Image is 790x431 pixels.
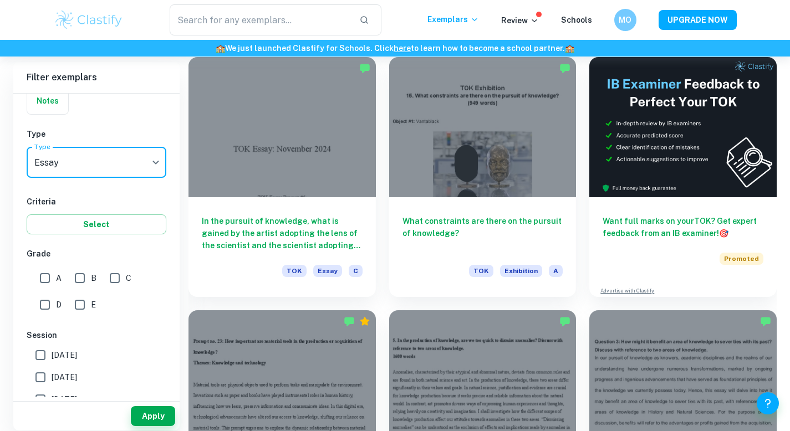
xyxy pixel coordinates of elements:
h6: Filter exemplars [13,62,180,93]
h6: Type [27,128,166,140]
h6: Criteria [27,196,166,208]
span: 🎯 [719,229,728,238]
h6: We just launched Clastify for Schools. Click to learn how to become a school partner. [2,42,788,54]
span: [DATE] [52,349,77,361]
span: [DATE] [52,393,77,406]
h6: Want full marks on your TOK ? Get expert feedback from an IB examiner! [603,215,763,239]
button: Notes [27,88,68,114]
h6: What constraints are there on the pursuit of knowledge? [402,215,563,252]
button: UPGRADE NOW [659,10,737,30]
img: Marked [760,316,771,327]
label: Type [34,142,50,151]
span: 🏫 [565,44,574,53]
span: C [349,265,363,277]
span: C [126,272,131,284]
span: B [91,272,96,284]
h6: Grade [27,248,166,260]
h6: Session [27,329,166,341]
span: Promoted [720,253,763,265]
p: Review [501,14,539,27]
a: Schools [561,16,592,24]
img: Thumbnail [589,57,777,197]
img: Marked [344,316,355,327]
button: Help and Feedback [757,392,779,414]
a: Advertise with Clastify [600,287,654,295]
span: Exhibition [500,265,542,277]
button: MO [614,9,636,31]
span: [DATE] [52,371,77,383]
div: Essay [27,147,166,178]
span: D [56,299,62,311]
a: In the pursuit of knowledge, what is gained by the artist adopting the lens of the scientist and ... [188,57,376,297]
span: A [549,265,563,277]
input: Search for any exemplars... [170,4,351,35]
span: TOK [469,265,493,277]
span: E [91,299,96,311]
p: Exemplars [427,13,479,25]
span: 🏫 [216,44,225,53]
div: Premium [359,316,370,327]
button: Apply [131,406,175,426]
h6: MO [619,14,631,26]
span: TOK [282,265,307,277]
img: Clastify logo [54,9,124,31]
img: Marked [559,63,570,74]
a: Want full marks on yourTOK? Get expert feedback from an IB examiner!PromotedAdvertise with Clastify [589,57,777,297]
a: What constraints are there on the pursuit of knowledge?TOKExhibitionA [389,57,577,297]
a: here [394,44,411,53]
span: Essay [313,265,342,277]
span: A [56,272,62,284]
img: Marked [559,316,570,327]
img: Marked [359,63,370,74]
h6: In the pursuit of knowledge, what is gained by the artist adopting the lens of the scientist and ... [202,215,363,252]
button: Select [27,214,166,234]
